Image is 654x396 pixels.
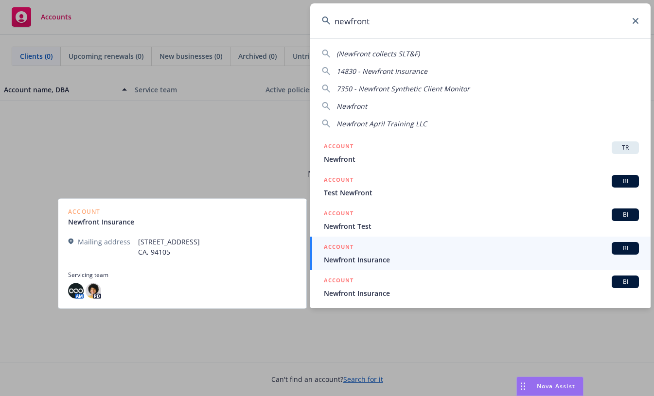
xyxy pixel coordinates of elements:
a: ACCOUNTTRNewfront [310,136,651,170]
span: BI [616,277,635,286]
h5: ACCOUNT [324,141,354,153]
span: BI [616,177,635,186]
a: ACCOUNTBINewfront Test [310,203,651,237]
span: BI [616,244,635,253]
span: TR [616,143,635,152]
div: Drag to move [517,377,529,396]
h5: ACCOUNT [324,175,354,187]
h5: ACCOUNT [324,208,354,220]
span: (NewFront collects SLT&F) [336,49,420,58]
span: Newfront Test [324,221,639,231]
span: Newfront Insurance [324,288,639,298]
input: Search... [310,3,651,38]
span: 7350 - Newfront Synthetic Client Monitor [336,84,470,93]
span: Test NewFront [324,188,639,198]
span: Newfront [336,102,367,111]
span: 14830 - Newfront Insurance [336,67,427,76]
span: Newfront April Training LLC [336,119,427,128]
a: ACCOUNTBINewfront Insurance [310,237,651,270]
a: ACCOUNTBITest NewFront [310,170,651,203]
span: BI [616,210,635,219]
button: Nova Assist [516,377,583,396]
span: Newfront [324,154,639,164]
span: Newfront Insurance [324,255,639,265]
span: Nova Assist [537,382,575,390]
h5: ACCOUNT [324,242,354,254]
a: ACCOUNTBINewfront Insurance [310,270,651,304]
h5: ACCOUNT [324,275,354,287]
